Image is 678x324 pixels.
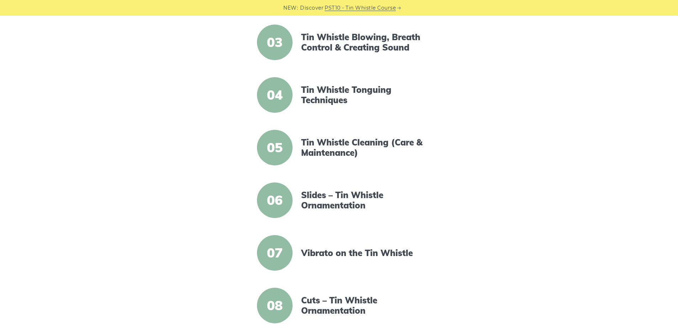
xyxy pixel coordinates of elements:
[283,4,298,12] span: NEW:
[301,85,424,105] a: Tin Whistle Tonguing Techniques
[325,4,396,12] a: PST10 - Tin Whistle Course
[301,248,424,258] a: Vibrato on the Tin Whistle
[257,182,293,218] span: 06
[257,130,293,165] span: 05
[300,4,324,12] span: Discover
[257,288,293,323] span: 08
[301,32,424,53] a: Tin Whistle Blowing, Breath Control & Creating Sound
[257,25,293,60] span: 03
[257,235,293,271] span: 07
[301,137,424,158] a: Tin Whistle Cleaning (Care & Maintenance)
[301,190,424,211] a: Slides – Tin Whistle Ornamentation
[257,77,293,113] span: 04
[301,295,424,316] a: Cuts – Tin Whistle Ornamentation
